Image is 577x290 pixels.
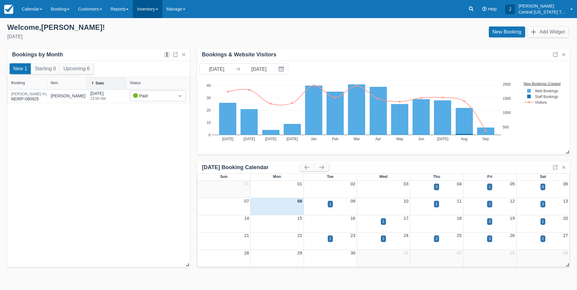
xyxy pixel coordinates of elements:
div: 2 [435,236,438,241]
a: 08 [297,199,302,203]
a: 04 [457,181,462,186]
a: [PERSON_NAME] KryszynMDRP-080925 [11,95,55,97]
a: 23 [350,233,355,238]
div: 12:00 AM [90,97,106,100]
div: 3 [542,201,544,207]
p: Central [US_STATE] Tours [518,9,567,15]
div: Bookings by Month [12,51,63,58]
div: [DATE] [7,33,284,40]
div: Date [96,81,104,85]
div: 1 [489,184,491,190]
span: Sun [220,174,227,179]
div: 1 [329,236,331,241]
div: Paid [133,93,172,99]
div: [DATE] [90,90,106,104]
button: Starting 0 [31,63,59,74]
a: 06 [563,181,568,186]
span: Mon [273,174,281,179]
a: 09 [350,199,355,203]
a: 20 [563,216,568,221]
a: 29 [297,251,302,255]
div: Item [51,81,58,85]
div: 1 [435,201,438,207]
a: 05 [510,181,515,186]
a: 01 [404,251,409,255]
a: 15 [297,216,302,221]
span: Tue [327,174,333,179]
div: Welcome , [PERSON_NAME] ! [7,23,284,32]
a: 19 [510,216,515,221]
a: 01 [297,181,302,186]
div: Booking [11,81,25,85]
a: 14 [244,216,249,221]
button: Add Widget [528,27,569,37]
a: 03 [404,181,409,186]
button: New 1 [10,63,31,74]
div: [PERSON_NAME] Kryszyn [11,92,55,96]
a: 21 [244,233,249,238]
div: Status [130,81,141,85]
button: Upcoming 6 [60,63,93,74]
div: J [505,5,515,14]
span: Thu [433,174,440,179]
a: 24 [404,233,409,238]
a: 17 [404,216,409,221]
p: [PERSON_NAME] [518,3,567,9]
a: 31 [244,181,249,186]
div: Bookings & Website Visitors [202,51,276,58]
div: 1 [382,219,384,224]
a: 07 [244,199,249,203]
div: 1 [542,219,544,224]
span: Fri [487,174,493,179]
a: New Booking [489,27,525,37]
a: 04 [563,251,568,255]
a: 13 [563,199,568,203]
div: 1 [329,201,331,207]
a: 27 [563,233,568,238]
div: 1 [382,236,384,241]
input: End Date [242,64,276,74]
div: [DATE] Booking Calendar [202,164,300,171]
a: 11 [457,199,462,203]
a: 02 [457,251,462,255]
div: 3 [489,236,491,241]
a: 16 [350,216,355,221]
a: 12 [510,199,515,203]
div: 2 [542,236,544,241]
div: 3 [435,184,438,190]
button: Interact with the calendar and add the check-in date for your trip. [276,64,288,74]
div: 3 [489,219,491,224]
span: Dropdown icon [177,93,183,99]
a: 02 [350,181,355,186]
img: checkfront-main-nav-mini-logo.png [4,5,13,14]
div: MDRP-080925 [11,92,55,102]
a: 03 [510,251,515,255]
a: 30 [350,251,355,255]
div: 9 [542,184,544,190]
a: 28 [244,251,249,255]
span: Wed [379,174,387,179]
i: Help [482,7,486,11]
input: Start Date [200,64,234,74]
span: Help [488,7,497,11]
a: 26 [510,233,515,238]
a: 25 [457,233,462,238]
a: 18 [457,216,462,221]
a: 22 [297,233,302,238]
span: Sat [540,174,546,179]
div: 1 [489,201,491,207]
div: [PERSON_NAME] private tour 12 guests [GEOGRAPHIC_DATA] [DATE] [51,93,187,99]
a: 10 [404,199,409,203]
text: New Bookings Created [524,81,561,86]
